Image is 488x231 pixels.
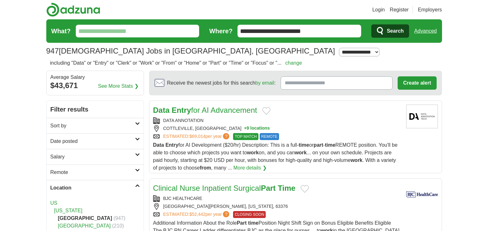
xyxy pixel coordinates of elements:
strong: work [295,150,307,155]
button: Add to favorite jobs [301,185,309,193]
a: Date posted [47,133,144,149]
strong: Entry [172,106,191,114]
img: BJC HealthCare logo [406,183,438,206]
span: ? [223,211,229,217]
img: Adzuna logo [46,3,100,17]
strong: part [314,142,323,148]
a: Salary [47,149,144,164]
span: TOP MATCH [233,133,258,140]
button: Search [371,24,409,38]
a: by email [255,80,274,86]
span: REMOTE [260,133,279,140]
label: What? [51,26,71,36]
button: Add to favorite jobs [262,107,270,115]
h2: Location [50,184,135,192]
strong: Time [278,184,296,192]
a: change [285,60,302,66]
h2: Date posted [50,138,135,145]
a: ESTIMATED:$69,014per year? [163,133,231,140]
span: CLOSING SOON [233,211,266,218]
span: Receive the newest jobs for this search : [167,79,276,87]
div: [GEOGRAPHIC_DATA][PERSON_NAME], [US_STATE], 63376 [153,203,401,210]
div: Average Salary [50,75,140,80]
span: $52,442 [189,212,205,217]
strong: Part [237,220,247,226]
strong: Entry [166,142,179,148]
a: [US_STATE] [54,208,82,213]
a: Sort by [47,118,144,133]
label: Where? [209,26,232,36]
a: More details ❯ [233,164,267,172]
a: Register [390,6,409,14]
button: +9 locations [244,125,270,132]
strong: [GEOGRAPHIC_DATA] [58,215,112,221]
strong: time [299,142,309,148]
h2: Salary [50,153,135,161]
strong: from [200,165,211,170]
span: 947 [46,45,59,57]
strong: work [351,157,362,163]
a: Location [47,180,144,196]
span: for AI Development ($20/hr) Description: This is a full- or - REMOTE position. You'll be able to ... [153,142,398,170]
h1: [DEMOGRAPHIC_DATA] Jobs in [GEOGRAPHIC_DATA], [GEOGRAPHIC_DATA] [46,47,335,55]
a: US [50,200,57,206]
h2: including "Data" or "Entry" or "Clerk" or "Work" or "From" or "Home" or "Part" or "Time" or "Focu... [50,59,302,67]
span: $69,014 [189,134,205,139]
div: COTTLEVILLE, [GEOGRAPHIC_DATA] [153,125,401,132]
h2: Filter results [47,101,144,118]
strong: Data [153,106,170,114]
strong: work [247,150,259,155]
a: Advanced [414,25,437,37]
a: Remote [47,164,144,180]
span: ? [223,133,229,139]
span: (947) [114,215,125,221]
div: $43,671 [50,80,140,91]
button: Create alert [398,76,436,90]
a: Employers [418,6,442,14]
span: Search [387,25,404,37]
a: ESTIMATED:$52,442per year? [163,211,231,218]
strong: Data [153,142,164,148]
a: BJC HEALTHCARE [163,196,202,201]
h2: Sort by [50,122,135,130]
a: Login [372,6,385,14]
strong: Part [261,184,276,192]
h2: Remote [50,169,135,176]
strong: time [325,142,335,148]
strong: time [248,220,258,226]
a: [GEOGRAPHIC_DATA] [58,223,111,228]
span: (210) [112,223,124,228]
a: Data Entryfor AI Advancement [153,106,257,114]
span: + [244,125,246,132]
img: Company logo [406,105,438,128]
a: Clinical Nurse Inpatient SurgicalPart Time [153,184,296,192]
a: See More Stats ❯ [98,82,139,90]
div: DATA ANNOTATION [153,117,401,124]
